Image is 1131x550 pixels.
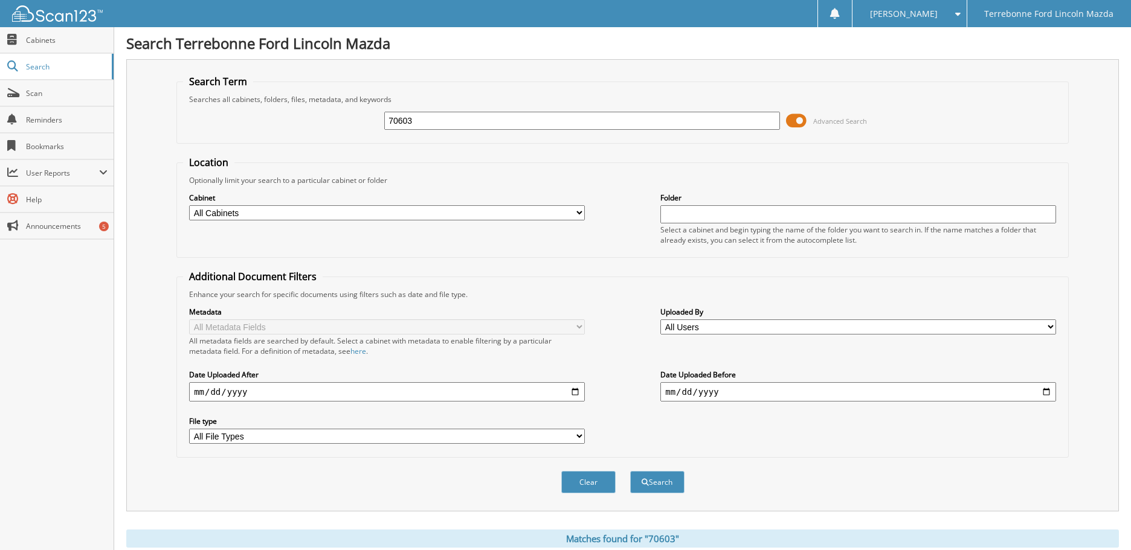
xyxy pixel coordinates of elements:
span: Bookmarks [26,141,108,152]
span: Scan [26,88,108,98]
label: Date Uploaded After [189,369,585,380]
button: Clear [561,471,616,493]
label: Cabinet [189,193,585,203]
span: Announcements [26,221,108,231]
legend: Search Term [183,75,253,88]
span: Reminders [26,115,108,125]
legend: Location [183,156,234,169]
span: Terrebonne Ford Lincoln Mazda [984,10,1113,18]
span: User Reports [26,168,99,178]
label: Folder [660,193,1056,203]
div: Enhance your search for specific documents using filters such as date and file type. [183,289,1062,299]
legend: Additional Document Filters [183,270,323,283]
span: [PERSON_NAME] [870,10,938,18]
div: Matches found for "70603" [126,529,1119,548]
input: start [189,382,585,401]
input: end [660,382,1056,401]
label: Uploaded By [660,307,1056,317]
div: Select a cabinet and begin typing the name of the folder you want to search in. If the name match... [660,225,1056,245]
span: Advanced Search [813,117,867,126]
a: here [350,346,366,356]
img: scan123-logo-white.svg [12,5,103,22]
label: Date Uploaded Before [660,369,1056,380]
span: Cabinets [26,35,108,45]
h1: Search Terrebonne Ford Lincoln Mazda [126,33,1119,53]
label: Metadata [189,307,585,317]
span: Search [26,62,106,72]
div: 5 [99,222,109,231]
span: Help [26,194,108,205]
div: Searches all cabinets, folders, files, metadata, and keywords [183,94,1062,104]
label: File type [189,416,585,426]
div: All metadata fields are searched by default. Select a cabinet with metadata to enable filtering b... [189,336,585,356]
button: Search [630,471,685,493]
div: Optionally limit your search to a particular cabinet or folder [183,175,1062,185]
